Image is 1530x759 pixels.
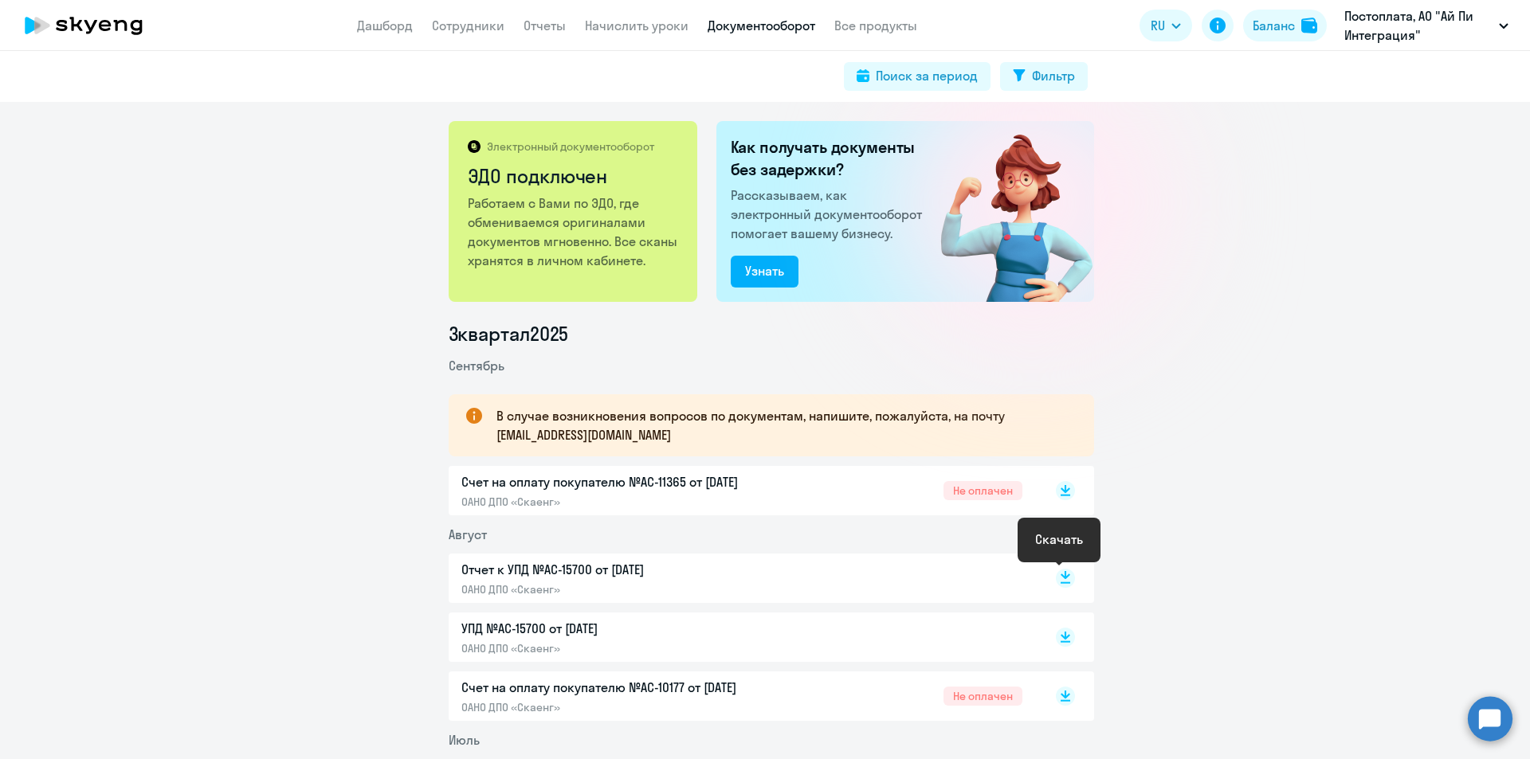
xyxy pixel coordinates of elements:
p: ОАНО ДПО «Скаенг» [461,641,796,655]
div: Фильтр [1032,66,1075,85]
a: Дашборд [357,18,413,33]
a: Все продукты [834,18,917,33]
p: Счет на оплату покупателю №AC-11365 от [DATE] [461,472,796,491]
li: 3 квартал 2025 [449,321,1094,346]
p: Рассказываем, как электронный документооборот помогает вашему бизнесу. [731,186,928,243]
p: Отчет к УПД №AC-15700 от [DATE] [461,560,796,579]
span: RU [1151,16,1165,35]
button: Фильтр [1000,62,1088,91]
p: ОАНО ДПО «Скаенг» [461,700,796,714]
span: Июль [449,732,480,748]
div: Узнать [745,261,784,280]
p: Счет на оплату покупателю №AC-10177 от [DATE] [461,678,796,697]
img: connected [915,121,1094,302]
a: Сотрудники [432,18,504,33]
a: Документооборот [708,18,815,33]
div: Баланс [1253,16,1295,35]
button: Узнать [731,256,798,288]
a: Отчет к УПД №AC-15700 от [DATE]ОАНО ДПО «Скаенг» [461,560,1022,597]
div: Поиск за период [876,66,978,85]
span: Сентябрь [449,358,504,374]
h2: ЭДО подключен [468,163,681,189]
h2: Как получать документы без задержки? [731,136,928,181]
span: Август [449,526,487,542]
a: Счет на оплату покупателю №AC-10177 от [DATE]ОАНО ДПО «Скаенг»Не оплачен [461,678,1022,714]
p: Постоплата, АО "Ай Пи Интеграция" [1344,6,1493,45]
p: Работаем с Вами по ЭДО, где обмениваемся оригиналами документов мгновенно. Все сканы хранятся в л... [468,194,681,270]
p: В случае возникновения вопросов по документам, напишите, пожалуйста, на почту [EMAIL_ADDRESS][DOM... [496,406,1065,444]
p: ОАНО ДПО «Скаенг» [461,582,796,597]
div: Скачать [1035,530,1083,549]
span: Не оплачен [943,687,1022,706]
button: RU [1140,10,1192,41]
a: Начислить уроки [585,18,688,33]
button: Постоплата, АО "Ай Пи Интеграция" [1336,6,1516,45]
span: Не оплачен [943,481,1022,500]
button: Поиск за период [844,62,991,91]
p: УПД №AC-15700 от [DATE] [461,619,796,638]
img: balance [1301,18,1317,33]
button: Балансbalance [1243,10,1327,41]
a: УПД №AC-15700 от [DATE]ОАНО ДПО «Скаенг» [461,619,1022,655]
a: Отчеты [524,18,566,33]
p: ОАНО ДПО «Скаенг» [461,495,796,509]
p: Электронный документооборот [487,139,654,154]
a: Счет на оплату покупателю №AC-11365 от [DATE]ОАНО ДПО «Скаенг»Не оплачен [461,472,1022,509]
